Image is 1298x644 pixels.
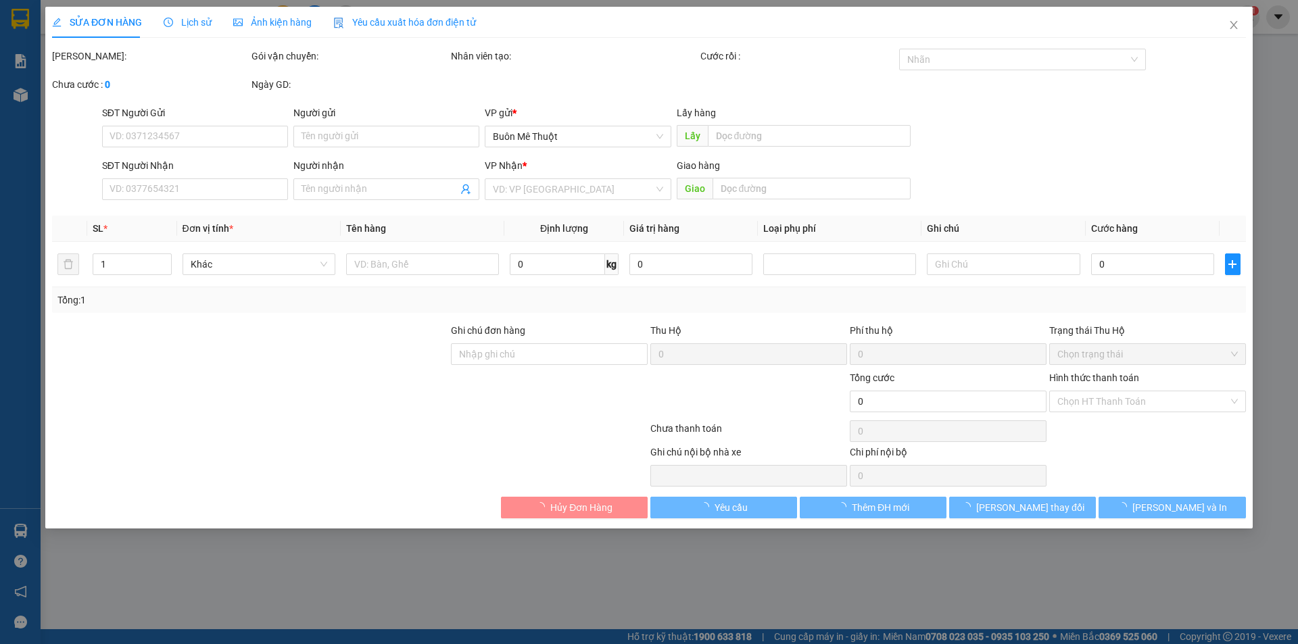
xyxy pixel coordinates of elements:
[976,500,1084,515] span: [PERSON_NAME] thay đổi
[629,223,679,234] span: Giá trị hàng
[922,216,1086,242] th: Ghi chú
[461,184,472,195] span: user-add
[650,445,847,465] div: Ghi chú nội bộ nhà xe
[850,445,1047,465] div: Chi phí nội bộ
[251,77,448,92] div: Ngày GD:
[758,216,921,242] th: Loại phụ phí
[850,372,894,383] span: Tổng cước
[57,293,501,307] div: Tổng: 1
[708,125,911,147] input: Dọc đường
[233,18,243,27] span: picture
[949,497,1096,518] button: [PERSON_NAME] thay đổi
[677,160,720,171] span: Giao hàng
[293,105,479,120] div: Người gửi
[501,497,648,518] button: Hủy Đơn Hàng
[540,223,588,234] span: Định lượng
[837,502,852,512] span: loading
[650,497,797,518] button: Yêu cầu
[677,125,708,147] span: Lấy
[1215,7,1253,45] button: Close
[677,107,716,118] span: Lấy hàng
[650,325,681,336] span: Thu Hộ
[293,158,479,173] div: Người nhận
[485,160,523,171] span: VP Nhận
[649,421,848,445] div: Chưa thanh toán
[494,126,663,147] span: Buôn Mê Thuột
[57,253,79,275] button: delete
[1091,223,1138,234] span: Cước hàng
[164,18,173,27] span: clock-circle
[164,17,212,28] span: Lịch sử
[1117,502,1132,512] span: loading
[333,17,476,28] span: Yêu cầu xuất hóa đơn điện tử
[52,77,249,92] div: Chưa cước :
[1132,500,1227,515] span: [PERSON_NAME] và In
[485,105,671,120] div: VP gửi
[233,17,312,28] span: Ảnh kiện hàng
[605,253,619,275] span: kg
[550,500,612,515] span: Hủy Đơn Hàng
[852,500,909,515] span: Thêm ĐH mới
[715,500,748,515] span: Yêu cầu
[451,49,698,64] div: Nhân viên tạo:
[52,18,62,27] span: edit
[451,343,648,365] input: Ghi chú đơn hàng
[1228,20,1239,30] span: close
[183,223,233,234] span: Đơn vị tính
[1049,323,1246,338] div: Trạng thái Thu Hộ
[346,223,386,234] span: Tên hàng
[52,49,249,64] div: [PERSON_NAME]:
[850,323,1047,343] div: Phí thu hộ
[700,502,715,512] span: loading
[333,18,344,28] img: icon
[535,502,550,512] span: loading
[1099,497,1246,518] button: [PERSON_NAME] và In
[928,253,1080,275] input: Ghi Chú
[800,497,946,518] button: Thêm ĐH mới
[191,254,327,274] span: Khác
[52,17,142,28] span: SỬA ĐƠN HÀNG
[346,253,499,275] input: VD: Bàn, Ghế
[713,178,911,199] input: Dọc đường
[451,325,525,336] label: Ghi chú đơn hàng
[700,49,897,64] div: Cước rồi :
[1049,372,1139,383] label: Hình thức thanh toán
[677,178,713,199] span: Giao
[102,105,288,120] div: SĐT Người Gửi
[1057,344,1238,364] span: Chọn trạng thái
[251,49,448,64] div: Gói vận chuyển:
[1225,253,1240,275] button: plus
[105,79,110,90] b: 0
[1226,259,1239,270] span: plus
[102,158,288,173] div: SĐT Người Nhận
[93,223,104,234] span: SL
[961,502,976,512] span: loading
